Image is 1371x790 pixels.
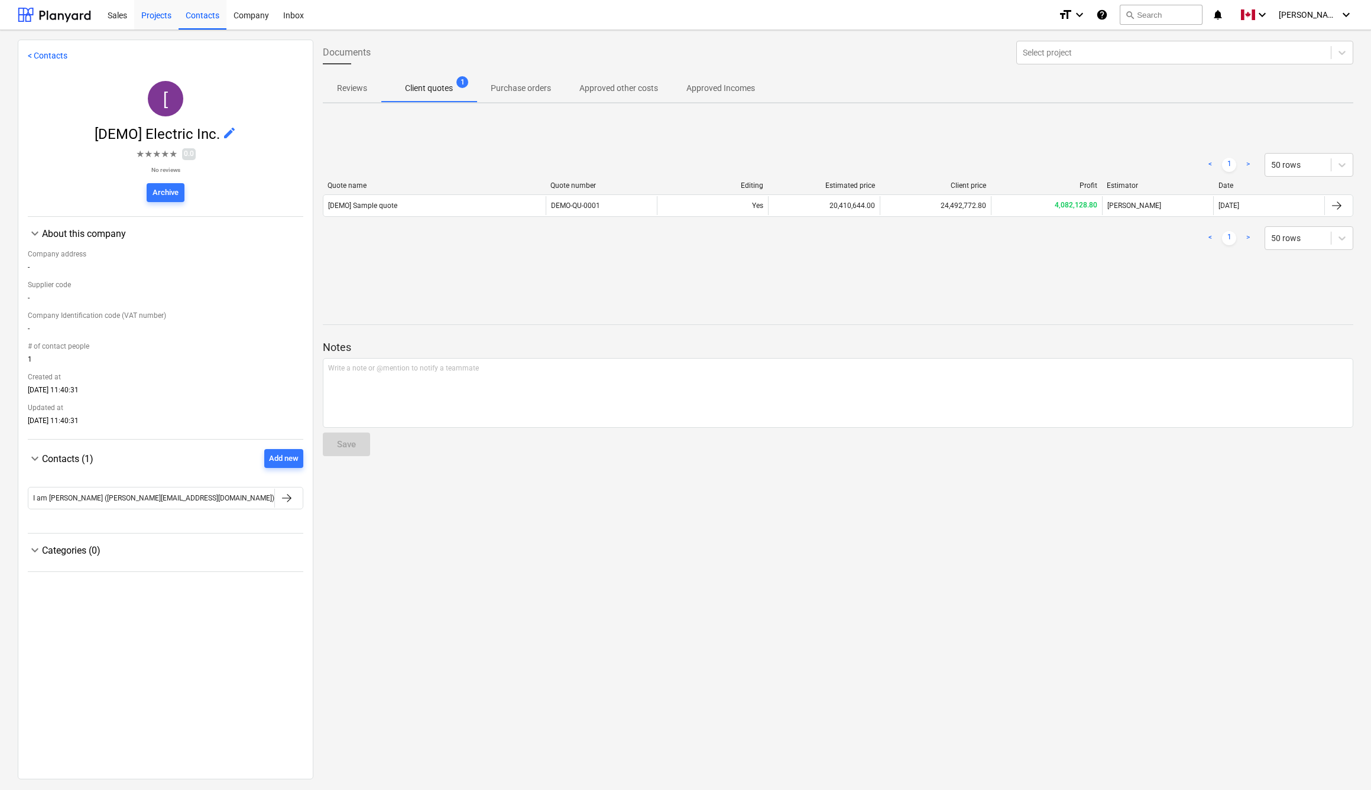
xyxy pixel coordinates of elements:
span: ★ [144,147,153,161]
i: keyboard_arrow_down [1339,8,1353,22]
div: [DEMO] [148,81,183,116]
div: Client price [884,181,986,190]
i: Knowledge base [1096,8,1108,22]
i: notifications [1212,8,1224,22]
button: Archive [147,183,184,202]
a: Next page [1241,231,1255,245]
span: [DEMO] Electric Inc. [95,126,222,142]
a: Page 1 is your current page [1222,231,1236,245]
i: format_size [1058,8,1072,22]
a: Page 1 is your current page [1222,158,1236,172]
span: keyboard_arrow_down [28,451,42,466]
i: keyboard_arrow_down [1072,8,1087,22]
div: - [28,324,303,337]
div: # of contact people [28,337,303,355]
p: Purchase orders [491,82,551,95]
span: ★ [136,147,144,161]
p: Approved other costs [579,82,658,95]
div: Contacts (1)Add new [28,468,303,524]
div: Date [1218,181,1320,190]
div: Categories (0) [42,545,303,556]
a: Previous page [1203,231,1217,245]
span: Contacts (1) [42,453,93,464]
div: Estimated price [773,181,874,190]
div: Estimator [1107,181,1208,190]
div: Categories (0) [28,543,303,557]
div: - [28,294,303,307]
button: Add new [264,449,303,468]
div: Created at [28,368,303,386]
div: [PERSON_NAME] [1102,196,1213,215]
div: DEMO-QU-0001 [551,201,600,210]
div: [DEMO] Sample quote [328,201,397,210]
div: I am [PERSON_NAME] ([PERSON_NAME][EMAIL_ADDRESS][DOMAIN_NAME]) [33,494,274,502]
span: ★ [153,147,161,161]
span: keyboard_arrow_down [28,226,42,240]
div: 24,492,772.80 [880,196,991,215]
div: Archive [153,186,179,200]
div: Company Identification code (VAT number) [28,307,303,324]
div: Quote name [328,181,541,190]
div: [DATE] 11:40:31 [28,417,303,430]
span: [ [163,89,168,108]
div: Categories (0) [28,557,303,562]
p: No reviews [136,166,196,174]
button: Search [1120,5,1203,25]
div: 20,410,644.00 [768,196,879,215]
div: Add new [269,452,299,466]
div: [DATE] [1218,201,1239,210]
a: < Contacts [28,51,67,60]
a: Previous page [1203,158,1217,172]
span: [PERSON_NAME] [1279,10,1338,19]
a: Next page [1241,158,1255,172]
div: Profit [996,181,1097,190]
div: About this company [42,228,303,239]
p: Approved Incomes [686,82,755,95]
div: Supplier code [28,276,303,294]
span: ★ [161,147,169,161]
div: Contacts (1)Add new [28,449,303,468]
p: Reviews [337,82,367,95]
p: Notes [323,340,1353,355]
span: Documents [323,45,371,60]
div: 1 [28,355,303,368]
span: keyboard_arrow_down [28,543,42,557]
div: - [28,263,303,276]
i: keyboard_arrow_down [1255,8,1269,22]
div: Editing [662,181,763,190]
div: Yes [657,196,768,215]
span: 0.0 [182,148,196,160]
div: Updated at [28,399,303,417]
p: Client quotes [405,82,453,95]
div: About this company [28,240,303,430]
div: Company address [28,245,303,263]
span: ★ [169,147,177,161]
span: search [1125,10,1135,19]
span: edit [222,126,236,140]
div: [DATE] 11:40:31 [28,386,303,399]
span: 1 [456,76,468,88]
p: 4,082,128.80 [1055,200,1097,210]
div: Quote number [550,181,652,190]
div: About this company [28,226,303,240]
